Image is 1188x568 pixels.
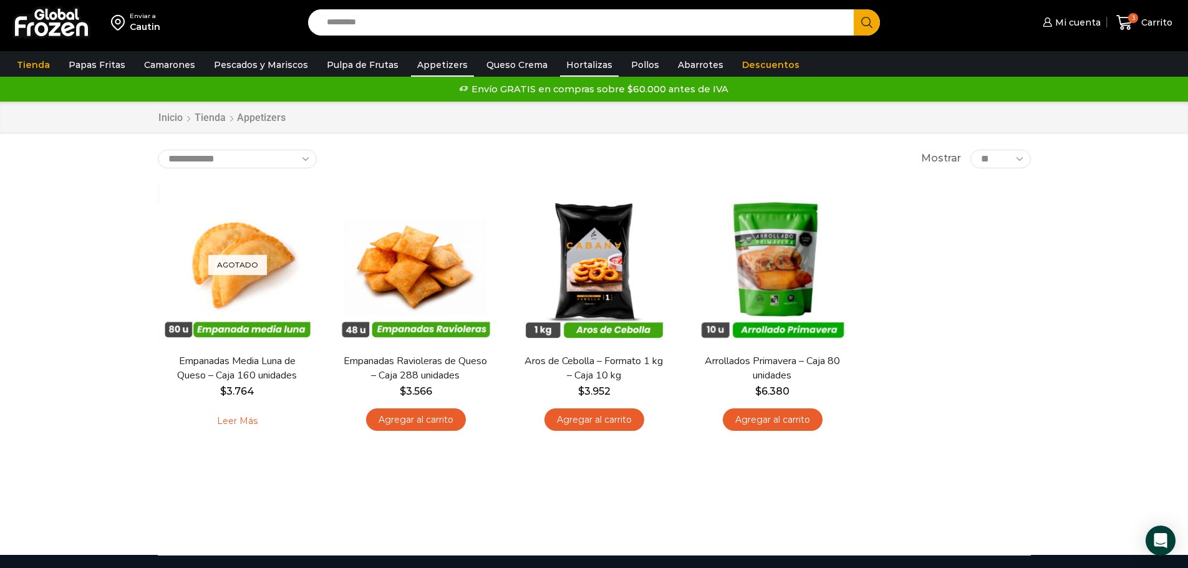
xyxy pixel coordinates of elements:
[723,408,823,431] a: Agregar al carrito: “Arrollados Primavera - Caja 80 unidades”
[1040,10,1101,35] a: Mi cuenta
[111,12,130,33] img: address-field-icon.svg
[411,53,474,77] a: Appetizers
[400,385,432,397] bdi: 3.566
[208,254,267,275] p: Agotado
[165,354,309,383] a: Empanadas Media Luna de Queso – Caja 160 unidades
[522,354,665,383] a: Aros de Cebolla – Formato 1 kg – Caja 10 kg
[921,152,961,166] span: Mostrar
[578,385,611,397] bdi: 3.952
[11,53,56,77] a: Tienda
[237,112,286,123] h1: Appetizers
[130,12,160,21] div: Enviar a
[1052,16,1101,29] span: Mi cuenta
[158,111,183,125] a: Inicio
[755,385,790,397] bdi: 6.380
[62,53,132,77] a: Papas Fritas
[544,408,644,431] a: Agregar al carrito: “Aros de Cebolla - Formato 1 kg - Caja 10 kg”
[700,354,844,383] a: Arrollados Primavera – Caja 80 unidades
[625,53,665,77] a: Pollos
[158,150,317,168] select: Pedido de la tienda
[400,385,406,397] span: $
[194,111,226,125] a: Tienda
[480,53,554,77] a: Queso Crema
[755,385,761,397] span: $
[158,111,286,125] nav: Breadcrumb
[854,9,880,36] button: Search button
[1146,526,1176,556] div: Open Intercom Messenger
[220,385,254,397] bdi: 3.764
[672,53,730,77] a: Abarrotes
[130,21,160,33] div: Cautin
[736,53,806,77] a: Descuentos
[198,408,277,435] a: Leé más sobre “Empanadas Media Luna de Queso - Caja 160 unidades”
[344,354,487,383] a: Empanadas Ravioleras de Queso – Caja 288 unidades
[138,53,201,77] a: Camarones
[1138,16,1172,29] span: Carrito
[220,385,226,397] span: $
[321,53,405,77] a: Pulpa de Frutas
[208,53,314,77] a: Pescados y Mariscos
[366,408,466,431] a: Agregar al carrito: “Empanadas Ravioleras de Queso - Caja 288 unidades”
[560,53,619,77] a: Hortalizas
[578,385,584,397] span: $
[1113,8,1176,37] a: 3 Carrito
[1128,13,1138,23] span: 3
